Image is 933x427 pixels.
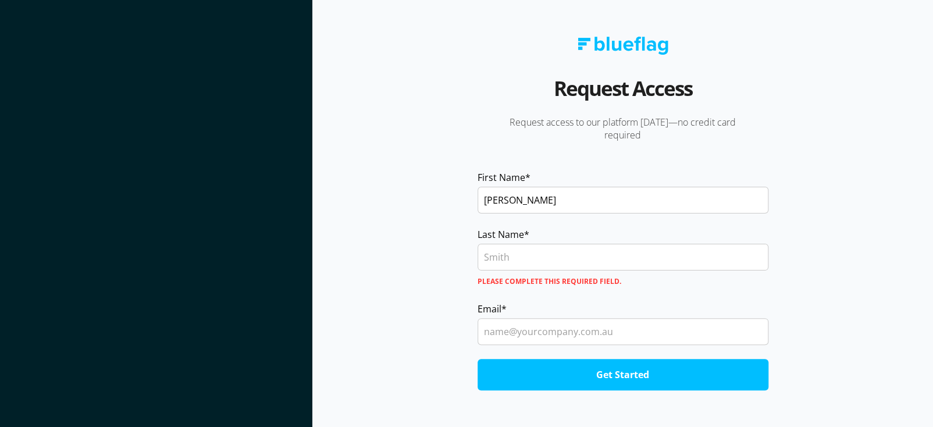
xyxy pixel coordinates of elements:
[578,37,668,55] img: Blue Flag logo
[468,116,778,141] p: Request access to our platform [DATE]—no credit card required
[478,302,501,316] span: Email
[554,72,692,116] h2: Request Access
[478,318,768,345] input: name@yourcompany.com.au
[478,273,768,290] label: Please complete this required field.
[478,227,524,241] span: Last Name
[478,359,768,390] input: Get Started
[478,244,768,271] input: Smith
[478,187,768,213] input: John
[478,170,525,184] span: First Name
